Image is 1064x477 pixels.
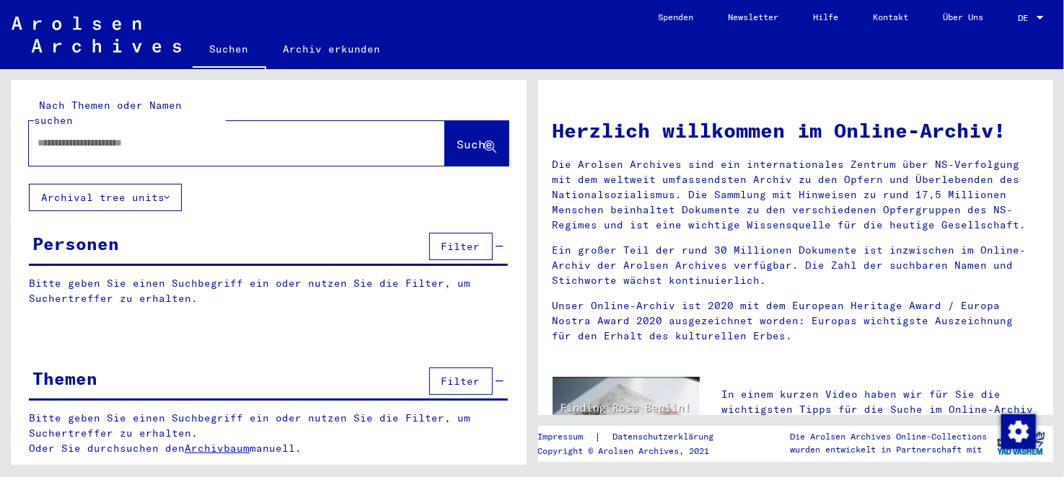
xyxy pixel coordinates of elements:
p: In einem kurzen Video haben wir für Sie die wichtigsten Tipps für die Suche im Online-Archiv zusa... [721,387,1039,432]
p: wurden entwickelt in Partnerschaft mit [791,443,988,456]
p: Bitte geben Sie einen Suchbegriff ein oder nutzen Sie die Filter, um Suchertreffer zu erhalten. [29,276,508,306]
img: Zustimmung ändern [1001,414,1036,449]
img: video.jpg [553,377,700,457]
img: Arolsen_neg.svg [12,17,181,53]
span: DE [1018,13,1034,23]
span: Suche [457,137,493,151]
button: Filter [429,367,493,395]
p: Copyright © Arolsen Archives, 2021 [537,445,731,458]
div: Themen [32,365,97,391]
img: yv_logo.png [994,425,1048,461]
a: Archivbaum [185,442,250,455]
p: Die Arolsen Archives Online-Collections [791,430,988,443]
a: Impressum [537,429,594,445]
p: Ein großer Teil der rund 30 Millionen Dokumente ist inzwischen im Online-Archiv der Arolsen Archi... [553,243,1039,288]
p: Die Arolsen Archives sind ein internationales Zentrum über NS-Verfolgung mit dem weltweit umfasse... [553,157,1039,233]
span: Filter [441,375,480,388]
h1: Herzlich willkommen im Online-Archiv! [553,115,1039,146]
a: Archiv erkunden [266,32,398,66]
button: Filter [429,233,493,260]
div: | [537,429,731,445]
div: Personen [32,231,119,257]
p: Unser Online-Archiv ist 2020 mit dem European Heritage Award / Europa Nostra Award 2020 ausgezeic... [553,298,1039,344]
button: Suche [445,121,509,166]
p: Bitte geben Sie einen Suchbegriff ein oder nutzen Sie die Filter, um Suchertreffer zu erhalten. O... [29,411,509,456]
a: Suchen [193,32,266,69]
span: Filter [441,240,480,253]
button: Archival tree units [29,184,182,211]
mat-label: Nach Themen oder Namen suchen [34,99,182,127]
div: Zustimmung ändern [1001,414,1035,448]
a: Datenschutzerklärung [601,429,731,445]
